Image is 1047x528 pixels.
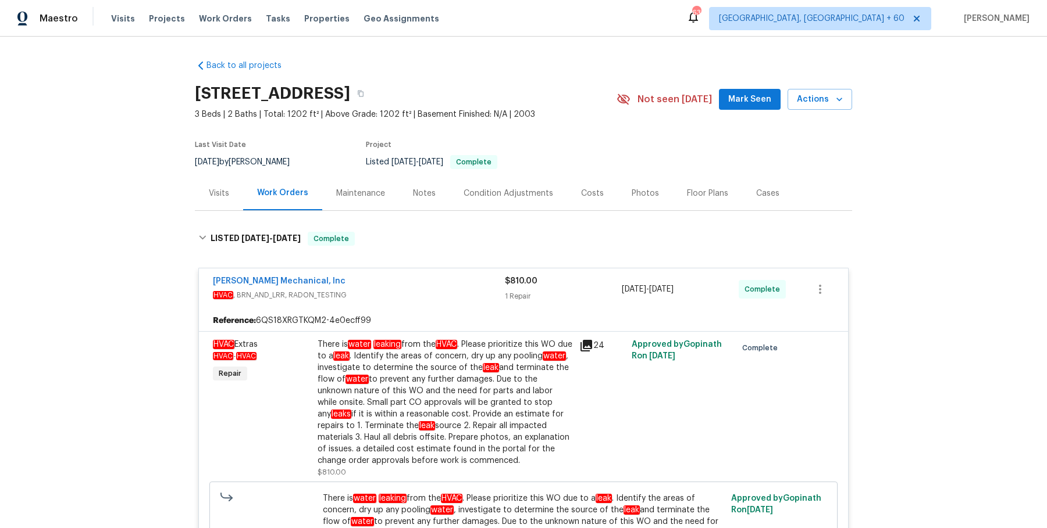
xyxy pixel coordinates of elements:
[199,13,252,24] span: Work Orders
[199,310,848,331] div: 6QS18XRGTKQM2-4e0ecff99
[692,7,700,19] div: 631
[236,352,257,360] em: HVAC
[441,494,462,503] em: HVAC
[213,340,258,349] span: Extras
[719,13,904,24] span: [GEOGRAPHIC_DATA], [GEOGRAPHIC_DATA] + 60
[309,233,354,245] span: Complete
[213,340,234,349] em: HVAC
[336,188,385,199] div: Maintenance
[624,505,640,515] em: leak
[195,158,219,166] span: [DATE]
[419,421,435,430] em: leak
[959,13,1030,24] span: [PERSON_NAME]
[797,92,843,107] span: Actions
[638,94,712,105] span: Not seen [DATE]
[581,188,604,199] div: Costs
[379,494,407,503] em: leaking
[209,188,229,199] div: Visits
[451,159,496,166] span: Complete
[622,283,674,295] span: -
[214,368,246,379] span: Repair
[436,340,457,349] em: HVAC
[505,290,622,302] div: 1 Repair
[40,13,78,24] span: Maestro
[241,234,301,242] span: -
[505,277,537,285] span: $810.00
[195,155,304,169] div: by [PERSON_NAME]
[213,277,346,285] a: [PERSON_NAME] Mechanical, Inc
[195,60,307,71] a: Back to all projects
[346,375,369,384] em: water
[331,410,351,419] em: leaks
[213,353,257,360] span: -
[195,88,350,99] h2: [STREET_ADDRESS]
[430,505,454,515] em: water
[742,342,782,354] span: Complete
[241,234,269,242] span: [DATE]
[213,352,233,360] em: HVAC
[373,340,401,349] em: leaking
[543,351,566,361] em: water
[366,141,391,148] span: Project
[351,517,374,526] em: water
[213,291,233,299] em: HVAC
[348,340,371,349] em: water
[756,188,779,199] div: Cases
[318,469,346,476] span: $810.00
[687,188,728,199] div: Floor Plans
[731,494,821,514] span: Approved by Gopinath R on
[745,283,785,295] span: Complete
[464,188,553,199] div: Condition Adjustments
[213,289,505,301] span: , BRN_AND_LRR, RADON_TESTING
[195,109,617,120] span: 3 Beds | 2 Baths | Total: 1202 ft² | Above Grade: 1202 ft² | Basement Finished: N/A | 2003
[413,188,436,199] div: Notes
[483,363,499,372] em: leak
[266,15,290,23] span: Tasks
[788,89,852,110] button: Actions
[304,13,350,24] span: Properties
[391,158,443,166] span: -
[366,158,497,166] span: Listed
[111,13,135,24] span: Visits
[391,158,416,166] span: [DATE]
[318,339,572,466] div: There is from the . Please prioritize this WO due to a . Identify the areas of concern, dry up an...
[213,315,256,326] b: Reference:
[649,285,674,293] span: [DATE]
[257,187,308,199] div: Work Orders
[364,13,439,24] span: Geo Assignments
[195,141,246,148] span: Last Visit Date
[719,89,781,110] button: Mark Seen
[728,92,771,107] span: Mark Seen
[419,158,443,166] span: [DATE]
[649,352,675,360] span: [DATE]
[273,234,301,242] span: [DATE]
[350,83,371,104] button: Copy Address
[211,232,301,246] h6: LISTED
[632,188,659,199] div: Photos
[747,506,773,514] span: [DATE]
[353,494,376,503] em: water
[149,13,185,24] span: Projects
[579,339,625,353] div: 24
[195,220,852,257] div: LISTED [DATE]-[DATE]Complete
[632,340,722,360] span: Approved by Gopinath R on
[622,285,646,293] span: [DATE]
[333,351,350,361] em: leak
[596,494,612,503] em: leak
